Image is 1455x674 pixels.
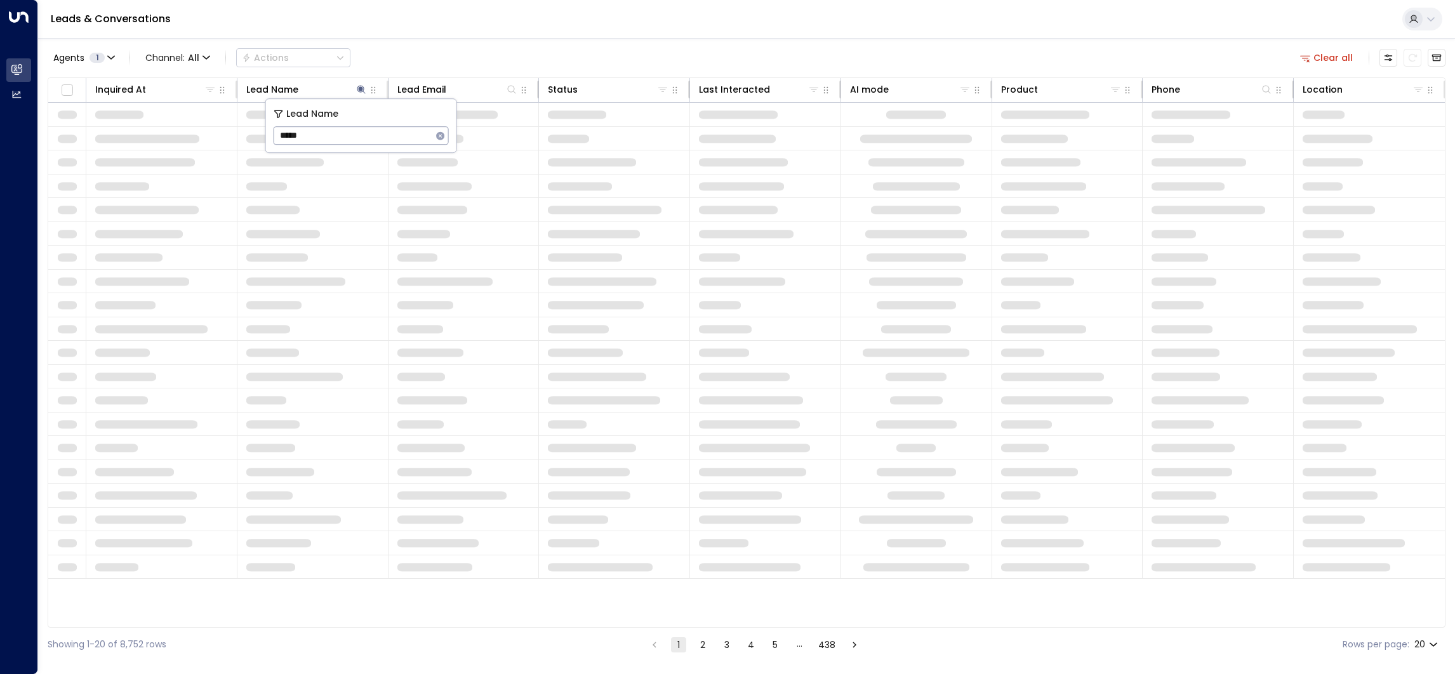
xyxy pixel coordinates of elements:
[1414,635,1440,654] div: 20
[847,637,862,652] button: Go to next page
[397,82,446,97] div: Lead Email
[719,637,734,652] button: Go to page 3
[397,82,519,97] div: Lead Email
[242,52,289,63] div: Actions
[246,82,368,97] div: Lead Name
[95,82,146,97] div: Inquired At
[1404,49,1421,67] span: Refresh
[188,53,199,63] span: All
[95,82,216,97] div: Inquired At
[1152,82,1273,97] div: Phone
[743,637,759,652] button: Go to page 4
[646,637,863,652] nav: pagination navigation
[548,82,578,97] div: Status
[1303,82,1425,97] div: Location
[1303,82,1343,97] div: Location
[1428,49,1445,67] button: Archived Leads
[48,49,119,67] button: Agents1
[1295,49,1359,67] button: Clear all
[548,82,669,97] div: Status
[51,11,171,26] a: Leads & Conversations
[671,637,686,652] button: page 1
[286,107,338,121] span: Lead Name
[699,82,820,97] div: Last Interacted
[140,49,215,67] button: Channel:All
[246,82,298,97] div: Lead Name
[236,48,350,67] button: Actions
[1001,82,1038,97] div: Product
[767,637,783,652] button: Go to page 5
[1379,49,1397,67] button: Customize
[850,82,971,97] div: AI mode
[699,82,770,97] div: Last Interacted
[236,48,350,67] div: Button group with a nested menu
[816,637,838,652] button: Go to page 438
[53,53,84,62] span: Agents
[1343,638,1409,651] label: Rows per page:
[695,637,710,652] button: Go to page 2
[792,637,807,652] div: …
[1001,82,1122,97] div: Product
[1152,82,1180,97] div: Phone
[850,82,889,97] div: AI mode
[48,638,166,651] div: Showing 1-20 of 8,752 rows
[140,49,215,67] span: Channel:
[90,53,105,63] span: 1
